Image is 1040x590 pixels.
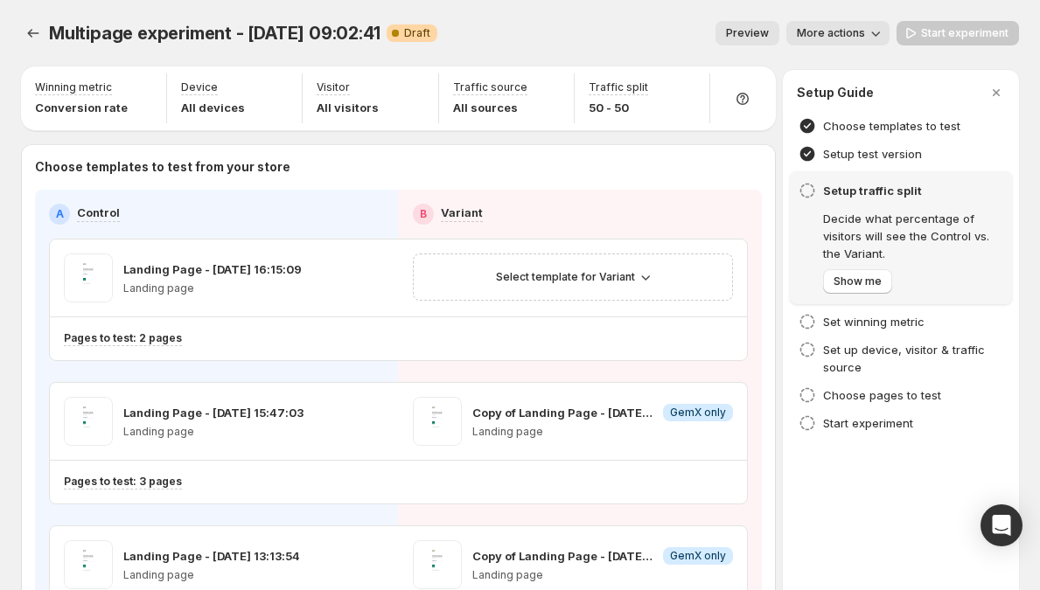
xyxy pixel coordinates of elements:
[472,404,657,421] p: Copy of Landing Page - [DATE] 15:47:03
[472,547,657,565] p: Copy of Landing Page - [DATE] 13:13:54
[715,21,779,45] button: Preview
[453,80,527,94] p: Traffic source
[35,158,762,176] p: Choose templates to test from your store
[726,26,769,40] span: Preview
[64,397,113,446] img: Landing Page - Nov 23, 15:47:03
[823,182,1003,199] h4: Setup traffic split
[181,80,218,94] p: Device
[823,269,892,294] button: Show me
[589,80,648,94] p: Traffic split
[123,260,302,278] p: Landing Page - [DATE] 16:15:09
[35,80,112,94] p: Winning metric
[823,117,960,135] h4: Choose templates to test
[123,281,302,295] p: Landing page
[823,341,1003,376] h4: Set up device, visitor & traffic source
[404,26,430,40] span: Draft
[453,99,527,116] p: All sources
[123,404,304,421] p: Landing Page - [DATE] 15:47:03
[317,80,350,94] p: Visitor
[441,204,483,221] p: Variant
[496,270,635,284] span: Select template for Variant
[181,99,245,116] p: All devices
[49,23,380,44] span: Multipage experiment - [DATE] 09:02:41
[823,414,913,432] h4: Start experiment
[413,397,462,446] img: Copy of Landing Page - Nov 23, 15:47:03
[797,84,874,101] h3: Setup Guide
[823,386,941,404] h4: Choose pages to test
[670,406,726,420] span: GemX only
[64,253,113,302] img: Landing Page - Nov 28, 16:15:09
[797,26,865,40] span: More actions
[35,99,128,116] p: Conversion rate
[472,568,734,582] p: Landing page
[823,313,925,330] h4: Set winning metric
[64,540,113,589] img: Landing Page - Aug 1, 13:13:54
[123,568,300,582] p: Landing page
[472,425,734,439] p: Landing page
[589,99,648,116] p: 50 - 50
[64,475,182,489] p: Pages to test: 3 pages
[123,425,304,439] p: Landing page
[981,504,1023,546] div: Open Intercom Messenger
[485,265,660,289] button: Select template for Variant
[823,145,922,163] h4: Setup test version
[317,99,379,116] p: All visitors
[21,21,45,45] button: Experiments
[413,540,462,589] img: Copy of Landing Page - Aug 1, 13:13:54
[420,207,427,221] h2: B
[786,21,890,45] button: More actions
[823,210,1003,262] p: Decide what percentage of visitors will see the Control vs. the Variant.
[77,204,120,221] p: Control
[670,549,726,563] span: GemX only
[64,331,182,345] p: Pages to test: 2 pages
[834,274,882,288] span: Show me
[123,547,300,565] p: Landing Page - [DATE] 13:13:54
[56,207,64,221] h2: A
